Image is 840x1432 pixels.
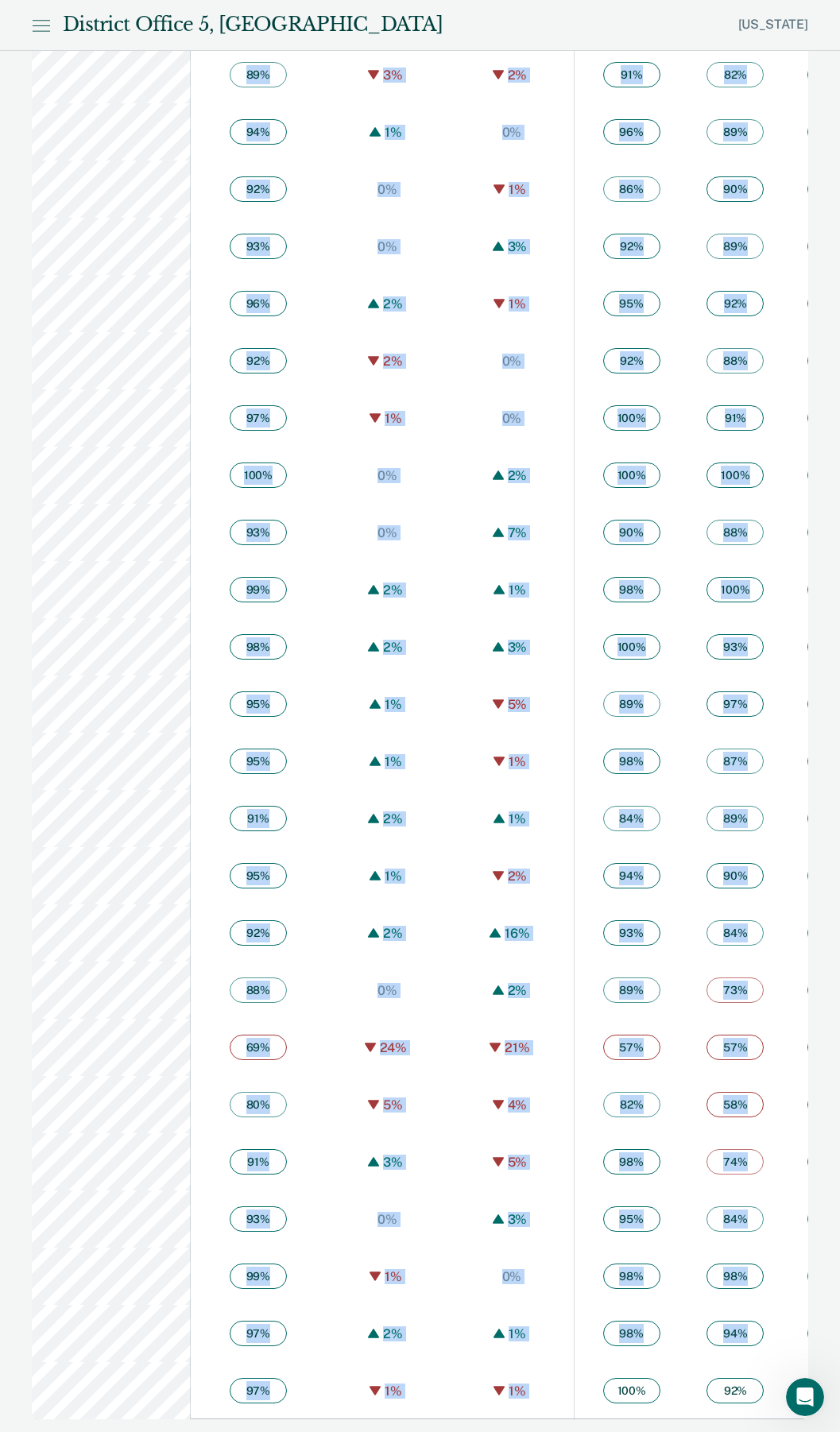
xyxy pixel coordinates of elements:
span: 97 % [230,1378,287,1403]
span: 96 % [230,291,287,316]
div: 2% [379,582,407,598]
span: 94 % [230,119,287,145]
div: 0% [374,468,401,483]
div: 0% [498,411,526,426]
span: 57 % [603,1035,660,1060]
div: 0% [498,125,526,140]
div: 1% [381,1269,406,1284]
span: 98 % [603,749,660,774]
div: 1% [381,754,406,769]
div: 5% [504,1155,532,1170]
div: 5% [379,1097,407,1113]
div: 2% [504,68,532,83]
span: 92 % [706,291,764,316]
div: 2% [379,1326,407,1341]
span: 95 % [230,863,287,888]
span: 98 % [230,634,287,660]
span: 73 % [706,977,764,1003]
div: 1% [381,869,406,884]
div: District Office 5, [GEOGRAPHIC_DATA] [63,14,443,37]
span: 100 % [603,405,660,431]
span: 98 % [603,577,660,602]
a: [US_STATE] [738,17,808,32]
span: 92 % [603,348,660,373]
div: 1% [381,697,406,712]
span: 92 % [230,920,287,946]
div: 0% [374,1212,401,1227]
div: 21% [501,1040,534,1055]
div: 1% [505,811,530,826]
span: 93 % [230,1206,287,1232]
span: 57 % [706,1035,764,1060]
div: 0% [374,983,401,998]
div: 3% [379,68,407,83]
span: 86 % [603,176,660,202]
span: 90 % [706,863,764,888]
span: 100 % [706,577,764,602]
span: 98 % [603,1321,660,1346]
div: 7% [504,525,532,540]
div: 1% [505,582,530,598]
span: 91 % [603,62,660,87]
div: 2% [504,468,532,483]
span: 94 % [706,1321,764,1346]
div: 0% [374,239,401,254]
div: 3% [379,1155,407,1170]
div: 2% [379,640,407,655]
div: 3% [504,239,532,254]
div: 2% [379,296,407,312]
span: 90 % [603,520,660,545]
div: 2% [379,354,407,369]
iframe: Intercom live chat [786,1378,824,1416]
span: 82 % [706,62,764,87]
div: 3% [504,640,532,655]
span: 100 % [230,462,287,488]
span: 98 % [603,1264,660,1289]
div: 0% [374,525,401,540]
span: 96 % [603,119,660,145]
span: 99 % [230,1264,287,1289]
span: 97 % [230,405,287,431]
span: 100 % [706,462,764,488]
span: 84 % [706,920,764,946]
span: 98 % [706,1264,764,1289]
span: 69 % [230,1035,287,1060]
div: 24% [376,1040,412,1055]
span: 98 % [603,1149,660,1175]
span: 91 % [706,405,764,431]
div: 2% [379,811,407,826]
div: 1% [505,1384,530,1399]
div: 16% [501,926,534,941]
div: 1% [505,296,530,312]
div: 0% [374,182,401,197]
span: 87 % [706,749,764,774]
span: 95 % [603,291,660,316]
span: 95 % [230,691,287,717]
div: 1% [505,754,530,769]
span: 89 % [603,977,660,1003]
span: 58 % [706,1092,764,1117]
div: 1% [505,182,530,197]
span: 89 % [706,806,764,831]
span: 92 % [230,348,287,373]
span: 97 % [230,1321,287,1346]
div: 5% [504,697,532,712]
span: 93 % [230,234,287,259]
div: 0% [498,1269,526,1284]
span: 93 % [603,920,660,946]
span: 92 % [706,1378,764,1403]
span: 100 % [603,462,660,488]
span: 82 % [603,1092,660,1117]
span: 89 % [706,119,764,145]
span: 93 % [230,520,287,545]
div: 4% [504,1097,532,1113]
span: 92 % [230,176,287,202]
span: 89 % [706,234,764,259]
span: 95 % [230,749,287,774]
div: 3% [504,1212,532,1227]
div: 2% [504,869,532,884]
span: 80 % [230,1092,287,1117]
span: 97 % [706,691,764,717]
div: 1% [381,1384,406,1399]
span: 89 % [603,691,660,717]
